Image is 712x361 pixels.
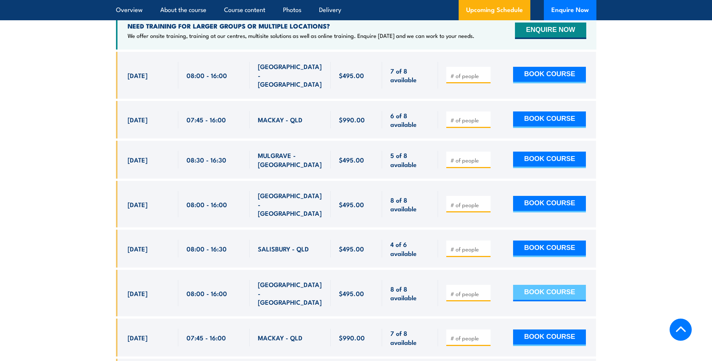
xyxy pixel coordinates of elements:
[450,72,488,80] input: # of people
[258,280,322,306] span: [GEOGRAPHIC_DATA] - [GEOGRAPHIC_DATA]
[128,115,148,124] span: [DATE]
[187,333,226,342] span: 07:45 - 16:00
[128,289,148,298] span: [DATE]
[450,290,488,298] input: # of people
[187,155,226,164] span: 08:30 - 16:30
[258,191,322,217] span: [GEOGRAPHIC_DATA] - [GEOGRAPHIC_DATA]
[339,115,365,124] span: $990.00
[128,155,148,164] span: [DATE]
[339,333,365,342] span: $990.00
[187,244,227,253] span: 08:00 - 16:30
[450,116,488,124] input: # of people
[187,289,227,298] span: 08:00 - 16:00
[258,62,322,88] span: [GEOGRAPHIC_DATA] - [GEOGRAPHIC_DATA]
[258,151,322,168] span: MULGRAVE - [GEOGRAPHIC_DATA]
[339,155,364,164] span: $495.00
[513,241,586,257] button: BOOK COURSE
[128,32,474,39] p: We offer onsite training, training at our centres, multisite solutions as well as online training...
[513,329,586,346] button: BOOK COURSE
[258,115,303,124] span: MACKAY - QLD
[187,115,226,124] span: 07:45 - 16:00
[128,71,148,80] span: [DATE]
[339,200,364,209] span: $495.00
[187,200,227,209] span: 08:00 - 16:00
[390,240,430,257] span: 4 of 6 available
[258,333,303,342] span: MACKAY - QLD
[187,71,227,80] span: 08:00 - 16:00
[513,152,586,168] button: BOOK COURSE
[513,196,586,212] button: BOOK COURSE
[258,244,309,253] span: SALISBURY - QLD
[128,200,148,209] span: [DATE]
[339,244,364,253] span: $495.00
[515,23,586,39] button: ENQUIRE NOW
[128,22,474,30] h4: NEED TRAINING FOR LARGER GROUPS OR MULTIPLE LOCATIONS?
[450,245,488,253] input: # of people
[390,329,430,346] span: 7 of 8 available
[390,66,430,84] span: 7 of 8 available
[390,196,430,213] span: 8 of 8 available
[339,289,364,298] span: $495.00
[339,71,364,80] span: $495.00
[128,244,148,253] span: [DATE]
[390,284,430,302] span: 8 of 8 available
[450,201,488,209] input: # of people
[128,333,148,342] span: [DATE]
[450,156,488,164] input: # of people
[390,151,430,168] span: 5 of 8 available
[513,111,586,128] button: BOOK COURSE
[513,285,586,301] button: BOOK COURSE
[513,67,586,83] button: BOOK COURSE
[450,334,488,342] input: # of people
[390,111,430,129] span: 6 of 8 available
